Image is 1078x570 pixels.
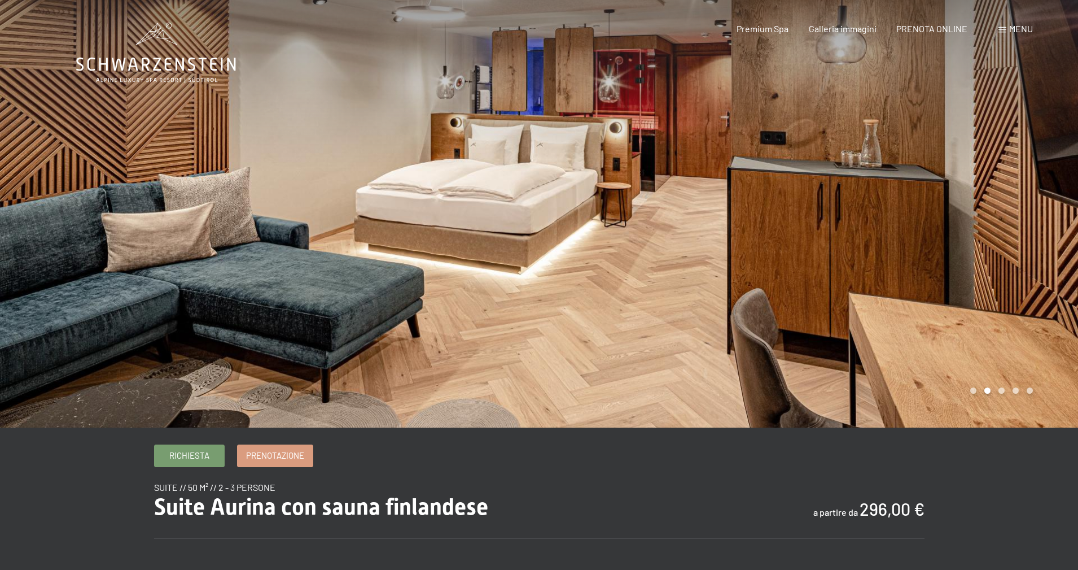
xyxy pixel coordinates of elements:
a: PRENOTA ONLINE [896,23,967,34]
span: Richiesta [169,450,209,462]
span: Suite Aurina con sauna finlandese [154,494,488,520]
span: suite // 50 m² // 2 - 3 persone [154,482,275,493]
a: Prenotazione [238,445,313,467]
b: 296,00 € [860,499,924,519]
a: Galleria immagini [809,23,877,34]
a: Premium Spa [737,23,788,34]
span: Menu [1009,23,1033,34]
span: Prenotazione [246,450,304,462]
span: a partire da [813,507,858,517]
a: Richiesta [155,445,224,467]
